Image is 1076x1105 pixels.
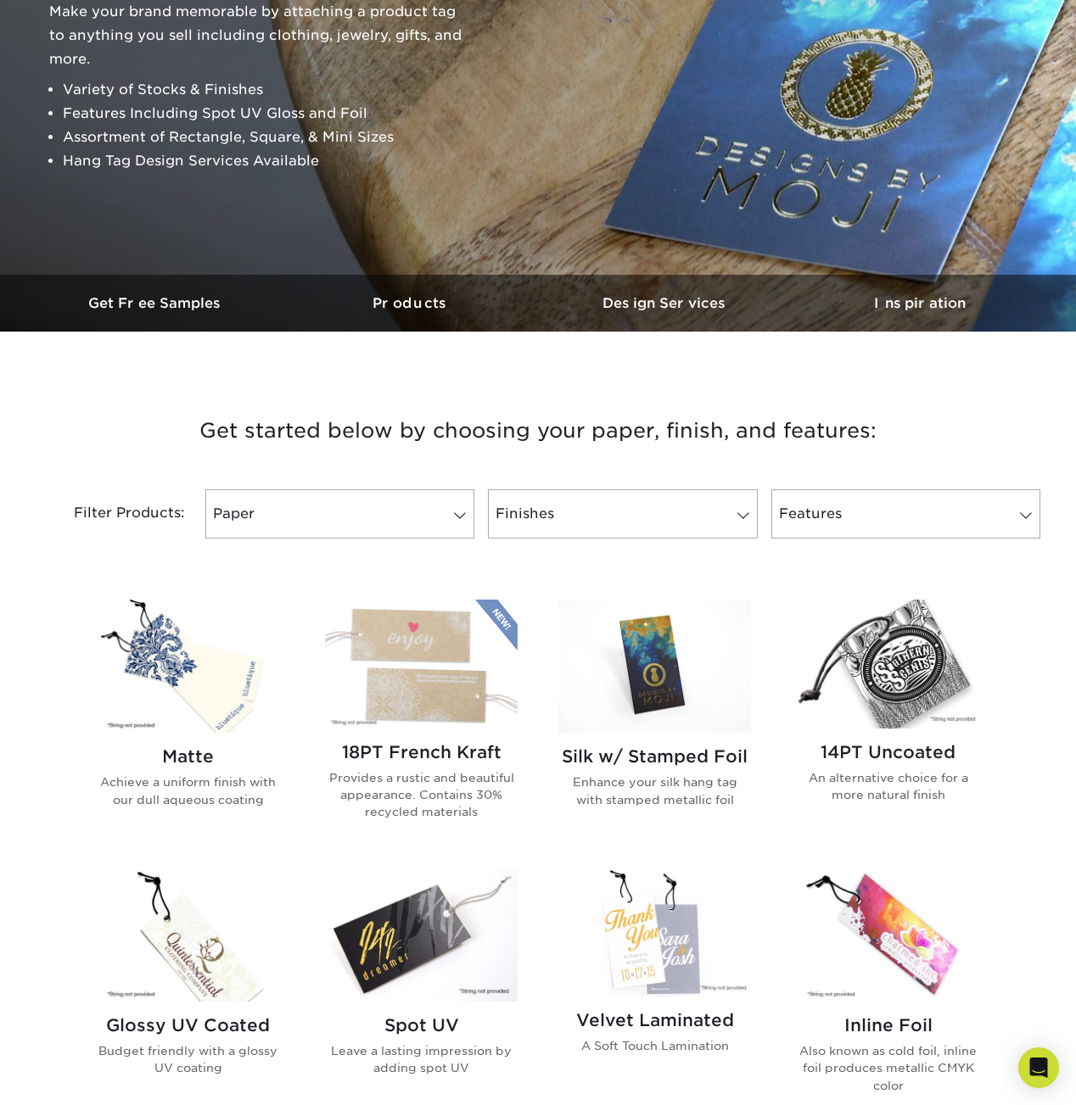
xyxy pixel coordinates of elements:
[92,746,284,767] h2: Matte
[42,393,1034,469] h3: Get started below by choosing your paper, finish, and features:
[325,868,518,1002] img: Spot UV Hang Tags
[283,295,538,311] h3: Products
[558,600,751,848] a: Silk w/ Stamped Foil Hang Tags Silk w/ Stamped Foil Enhance your silk hang tag with stamped metal...
[325,600,518,728] img: 18PT French Kraft Hang Tags
[92,600,284,848] a: Matte Hang Tags Matte Achieve a uniform finish with our dull aqueous coating
[538,295,793,311] h3: Design Services
[92,868,284,1002] img: Glossy UV Coated Hang Tags
[325,769,518,821] p: Provides a rustic and beautiful appearance. Contains 30% recycled materials
[92,773,284,808] p: Achieve a uniform finish with our dull aqueous coating
[29,489,199,539] div: Filter Products:
[771,489,1040,539] a: Features
[325,1042,518,1077] p: Leave a lasting impression by adding spot UV
[558,1010,751,1030] h2: Velvet Laminated
[325,600,518,848] a: 18PT French Kraft Hang Tags 18PT French Kraft Provides a rustic and beautiful appearance. Contain...
[558,773,751,808] p: Enhance your silk hang tag with stamped metallic foil
[792,868,984,1002] img: Inline Foil Hang Tags
[283,275,538,332] a: Products
[488,489,757,539] a: Finishes
[475,600,518,650] img: New Product
[558,746,751,767] h2: Silk w/ Stamped Foil
[29,295,283,311] h3: Get Free Samples
[4,1053,144,1099] iframe: Google Customer Reviews
[792,769,984,804] p: An alternative choice for a more natural finish
[793,295,1047,311] h3: Inspiration
[793,275,1047,332] a: Inspiration
[538,275,793,332] a: Design Services
[792,1015,984,1035] h2: Inline Foil
[325,742,518,762] h2: 18PT French Kraft
[558,600,751,733] img: Silk w/ Stamped Foil Hang Tags
[63,102,474,126] li: Features Including Spot UV Gloss and Foil
[792,742,984,762] h2: 14PT Uncoated
[205,489,474,539] a: Paper
[29,275,283,332] a: Get Free Samples
[92,600,284,733] img: Matte Hang Tags
[63,78,474,102] li: Variety of Stocks & Finishes
[325,1015,518,1035] h2: Spot UV
[92,1015,284,1035] h2: Glossy UV Coated
[558,1037,751,1054] p: A Soft Touch Lamination
[92,1042,284,1077] p: Budget friendly with a glossy UV coating
[792,600,984,848] a: 14PT Uncoated Hang Tags 14PT Uncoated An alternative choice for a more natural finish
[558,868,751,996] img: Velvet Laminated Hang Tags
[1018,1047,1059,1088] div: Open Intercom Messenger
[63,149,474,173] li: Hang Tag Design Services Available
[63,126,474,149] li: Assortment of Rectangle, Square, & Mini Sizes
[792,600,984,728] img: 14PT Uncoated Hang Tags
[792,1042,984,1094] p: Also known as cold foil, inline foil produces metallic CMYK color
